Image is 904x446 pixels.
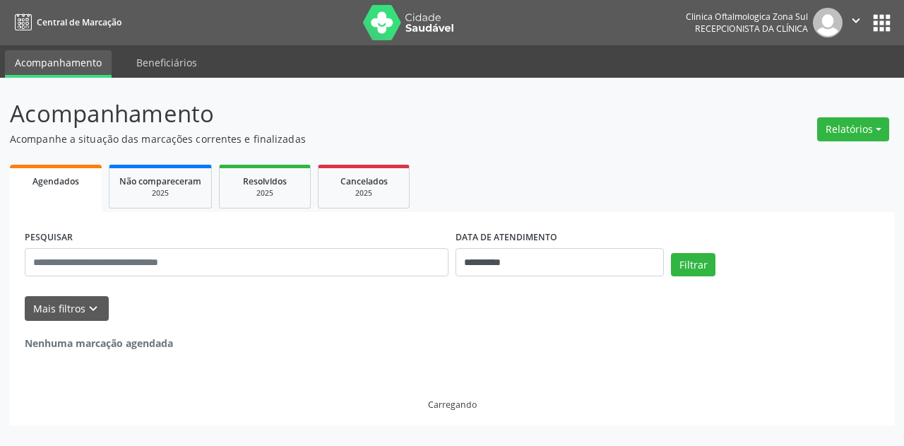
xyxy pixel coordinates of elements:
[10,131,629,146] p: Acompanhe a situação das marcações correntes e finalizadas
[25,227,73,249] label: PESQUISAR
[119,175,201,187] span: Não compareceram
[695,23,808,35] span: Recepcionista da clínica
[126,50,207,75] a: Beneficiários
[10,96,629,131] p: Acompanhamento
[686,11,808,23] div: Clinica Oftalmologica Zona Sul
[843,8,869,37] button: 
[340,175,388,187] span: Cancelados
[10,11,121,34] a: Central de Marcação
[848,13,864,28] i: 
[25,296,109,321] button: Mais filtroskeyboard_arrow_down
[5,50,112,78] a: Acompanhamento
[119,188,201,199] div: 2025
[230,188,300,199] div: 2025
[428,399,477,411] div: Carregando
[456,227,557,249] label: DATA DE ATENDIMENTO
[328,188,399,199] div: 2025
[813,8,843,37] img: img
[869,11,894,35] button: apps
[37,16,121,28] span: Central de Marcação
[817,117,889,141] button: Relatórios
[32,175,79,187] span: Agendados
[243,175,287,187] span: Resolvidos
[85,301,101,317] i: keyboard_arrow_down
[671,253,715,277] button: Filtrar
[25,336,173,350] strong: Nenhuma marcação agendada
